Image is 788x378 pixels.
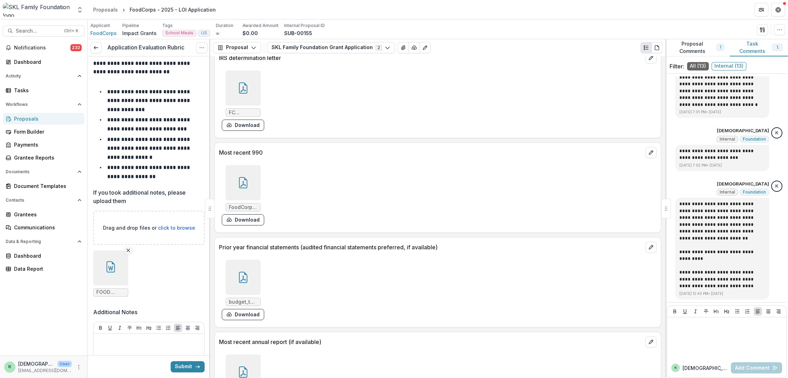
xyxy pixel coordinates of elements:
[754,307,762,316] button: Align Left
[219,338,643,346] p: Most recent annual report (if available)
[3,209,84,220] a: Grantees
[679,109,765,115] p: [DATE] 7:01 PM • [DATE]
[774,307,783,316] button: Align Right
[216,29,219,37] p: ∞
[155,324,163,332] button: Bullet List
[122,22,139,29] p: Pipeline
[3,99,84,110] button: Open Workflows
[184,324,192,332] button: Align Center
[75,3,85,17] button: Open entity switcher
[3,166,84,177] button: Open Documents
[743,190,766,195] span: Foundation
[645,147,657,158] button: edit
[683,364,728,372] p: [DEMOGRAPHIC_DATA]
[670,62,684,70] p: Filter:
[3,222,84,233] a: Communications
[731,362,782,373] button: Add Comment
[743,307,752,316] button: Ordered List
[229,110,258,116] span: FC 501c3.pdf
[14,87,79,94] div: Tasks
[93,250,128,297] div: Remove FileFOOD CORPS.docx
[645,336,657,347] button: edit
[135,324,143,332] button: Heading 1
[93,188,200,205] p: If you took additional notes, please upload them
[222,214,264,225] button: download-form-response
[717,181,769,188] p: [DEMOGRAPHIC_DATA]
[90,22,110,29] p: Applicant
[106,324,114,332] button: Underline
[90,5,219,15] nav: breadcrumb
[3,70,84,82] button: Open Activity
[222,309,264,320] button: download-form-response
[222,70,264,131] div: FC 501c3.pdfdownload-form-response
[8,365,11,369] div: kristen
[171,361,205,372] button: Submit
[720,190,735,195] span: Internal
[3,3,72,17] img: SKL Family Foundation logo
[681,307,689,316] button: Underline
[165,31,193,35] span: School Meals
[90,29,117,37] a: FoodCorps
[3,236,84,247] button: Open Data & Reporting
[6,239,75,244] span: Data & Reporting
[219,54,643,62] p: IRS determination letter
[14,58,79,66] div: Dashboard
[70,44,82,51] span: 232
[771,3,785,17] button: Get Help
[14,252,79,259] div: Dashboard
[3,56,84,68] a: Dashboard
[222,165,264,225] div: FoodCorps - 990 FYE24 (990 copy for CHAR500 filing).pdfdownload-form-response
[14,182,79,190] div: Document Templates
[712,62,746,70] span: Internal ( 13 )
[16,28,60,34] span: Search...
[730,39,788,56] button: Task Comments
[640,42,652,53] button: Plaintext view
[754,3,768,17] button: Partners
[671,307,679,316] button: Bold
[284,22,325,29] p: Internal Proposal ID
[717,127,769,134] p: [DEMOGRAPHIC_DATA]
[103,224,195,231] p: Drag and drop files or
[18,367,72,374] p: [EMAIL_ADDRESS][DOMAIN_NAME]
[222,260,264,320] div: budget_to_actuals_template.pdfdownload-form-response
[14,224,79,231] div: Communications
[267,42,395,53] button: SKL Family Foundation Grant Application2
[122,29,157,37] p: Impact Grants
[3,152,84,163] a: Grantee Reports
[193,324,201,332] button: Align Right
[14,265,79,272] div: Data Report
[3,85,84,96] a: Tasks
[14,115,79,122] div: Proposals
[162,22,173,29] p: Tags
[125,324,134,332] button: Strike
[3,139,84,150] a: Payments
[3,113,84,124] a: Proposals
[90,5,121,15] a: Proposals
[6,169,75,174] span: Documents
[229,204,258,210] span: FoodCorps - 990 FYE24 (990 copy for CHAR500 filing).pdf
[6,198,75,203] span: Contacts
[222,120,264,131] button: download-form-response
[229,299,258,305] span: budget_to_actuals_template.pdf
[242,29,258,37] p: $0.00
[219,148,643,157] p: Most recent 990
[679,163,765,168] p: [DATE] 7:02 PM • [DATE]
[124,246,132,255] button: Remove File
[75,363,83,371] button: More
[691,307,700,316] button: Italicize
[674,366,677,370] div: kristen
[712,307,720,316] button: Heading 1
[219,243,643,251] p: Prior year financial statements (audited financial statements preferred, if available)
[196,42,207,53] button: Options
[775,45,779,50] span: 13
[3,126,84,137] a: Form Builder
[764,307,773,316] button: Align Center
[158,225,195,231] span: click to browse
[284,29,312,37] p: SUB-00155
[242,22,279,29] p: Awarded Amount
[720,45,721,50] span: 1
[743,137,766,142] span: Foundation
[722,307,731,316] button: Heading 2
[398,42,409,53] button: View Attached Files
